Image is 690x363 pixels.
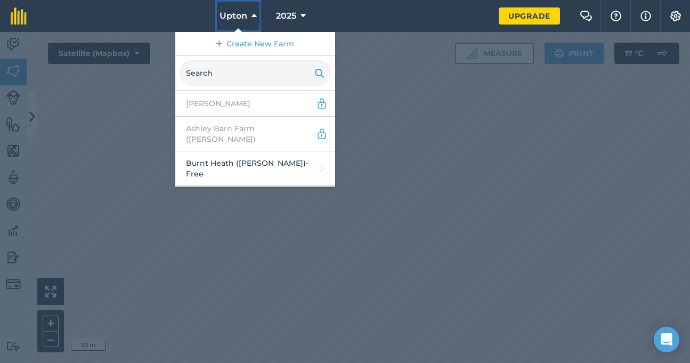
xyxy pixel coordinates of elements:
span: Upton [220,10,247,22]
a: Create New Farm [175,32,335,56]
img: svg+xml;base64,PHN2ZyB4bWxucz0iaHR0cDovL3d3dy53My5vcmcvMjAwMC9zdmciIHdpZHRoPSIxNyIgaGVpZ2h0PSIxNy... [640,10,651,22]
img: A question mark icon [610,11,622,21]
span: 2025 [276,10,296,22]
img: svg+xml;base64,PHN2ZyB4bWxucz0iaHR0cDovL3d3dy53My5vcmcvMjAwMC9zdmciIHdpZHRoPSIxOSIgaGVpZ2h0PSIyNC... [314,67,324,79]
img: svg+xml;base64,PD94bWwgdmVyc2lvbj0iMS4wIiBlbmNvZGluZz0idXRmLTgiPz4KPCEtLSBHZW5lcmF0b3I6IEFkb2JlIE... [316,97,328,110]
a: Burnt Heath ([PERSON_NAME])- Free [175,151,335,186]
a: [PERSON_NAME] [175,91,335,117]
img: A cog icon [669,11,682,21]
a: Upgrade [499,7,560,25]
img: fieldmargin Logo [11,7,27,25]
div: Open Intercom Messenger [654,327,679,352]
input: Search [180,60,331,86]
a: Church Farm ([PERSON_NAME]) [175,186,335,212]
img: Two speech bubbles overlapping with the left bubble in the forefront [580,11,592,21]
img: svg+xml;base64,PD94bWwgdmVyc2lvbj0iMS4wIiBlbmNvZGluZz0idXRmLTgiPz4KPCEtLSBHZW5lcmF0b3I6IEFkb2JlIE... [316,127,328,140]
a: Ashley Barn Farm ([PERSON_NAME]) [175,117,335,151]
